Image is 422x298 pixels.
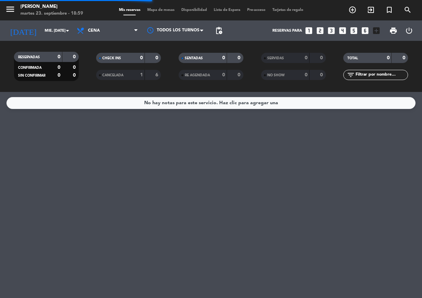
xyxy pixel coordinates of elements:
[88,28,100,33] span: Cena
[305,56,307,60] strong: 0
[155,56,160,60] strong: 0
[5,4,15,14] i: menu
[367,6,375,14] i: exit_to_app
[18,56,40,59] span: RESERVADAS
[155,73,160,77] strong: 6
[20,10,83,17] div: martes 23. septiembre - 18:59
[361,26,370,35] i: looks_6
[405,27,413,35] i: power_settings_new
[385,6,393,14] i: turned_in_not
[404,6,412,14] i: search
[222,73,225,77] strong: 0
[102,74,123,77] span: CANCELADA
[272,29,302,33] span: Reservas para
[327,26,336,35] i: looks_3
[5,23,41,38] i: [DATE]
[18,74,45,77] span: SIN CONFIRMAR
[185,57,203,60] span: SENTADAS
[338,26,347,35] i: looks_4
[58,65,60,70] strong: 0
[355,71,408,79] input: Filtrar por nombre...
[73,73,77,78] strong: 0
[140,56,143,60] strong: 0
[347,57,358,60] span: TOTAL
[267,57,284,60] span: SERVIDAS
[215,27,223,35] span: pending_actions
[320,56,324,60] strong: 0
[63,27,72,35] i: arrow_drop_down
[144,8,178,12] span: Mapa de mesas
[401,20,417,41] div: LOG OUT
[144,99,278,107] div: No hay notas para este servicio. Haz clic para agregar una
[18,66,42,69] span: CONFIRMADA
[140,73,143,77] strong: 1
[316,26,325,35] i: looks_two
[73,54,77,59] strong: 0
[210,8,244,12] span: Lista de Espera
[387,56,390,60] strong: 0
[348,6,357,14] i: add_circle_outline
[244,8,269,12] span: Pre-acceso
[58,54,60,59] strong: 0
[222,56,225,60] strong: 0
[320,73,324,77] strong: 0
[178,8,210,12] span: Disponibilidad
[372,26,381,35] i: add_box
[5,4,15,17] button: menu
[305,73,307,77] strong: 0
[304,26,313,35] i: looks_one
[238,56,242,60] strong: 0
[403,56,407,60] strong: 0
[238,73,242,77] strong: 0
[20,3,83,10] div: [PERSON_NAME]
[185,74,210,77] span: RE AGENDADA
[267,74,285,77] span: NO SHOW
[73,65,77,70] strong: 0
[389,27,397,35] span: print
[269,8,307,12] span: Tarjetas de regalo
[116,8,144,12] span: Mis reservas
[347,71,355,79] i: filter_list
[58,73,60,78] strong: 0
[349,26,358,35] i: looks_5
[102,57,121,60] span: CHECK INS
